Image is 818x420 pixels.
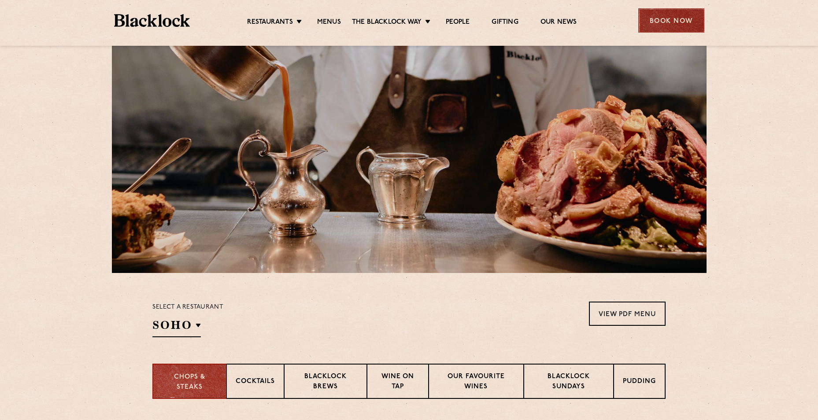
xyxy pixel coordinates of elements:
p: Blacklock Sundays [533,372,604,393]
a: People [446,18,470,28]
p: Our favourite wines [438,372,514,393]
img: BL_Textured_Logo-footer-cropped.svg [114,14,190,27]
p: Select a restaurant [152,302,223,313]
p: Pudding [623,377,656,388]
div: Book Now [638,8,704,33]
a: View PDF Menu [589,302,666,326]
a: Gifting [492,18,518,28]
a: Our News [540,18,577,28]
a: The Blacklock Way [352,18,422,28]
p: Wine on Tap [376,372,419,393]
p: Chops & Steaks [162,372,217,392]
a: Restaurants [247,18,293,28]
h2: SOHO [152,317,201,337]
a: Menus [317,18,341,28]
p: Cocktails [236,377,275,388]
p: Blacklock Brews [293,372,358,393]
